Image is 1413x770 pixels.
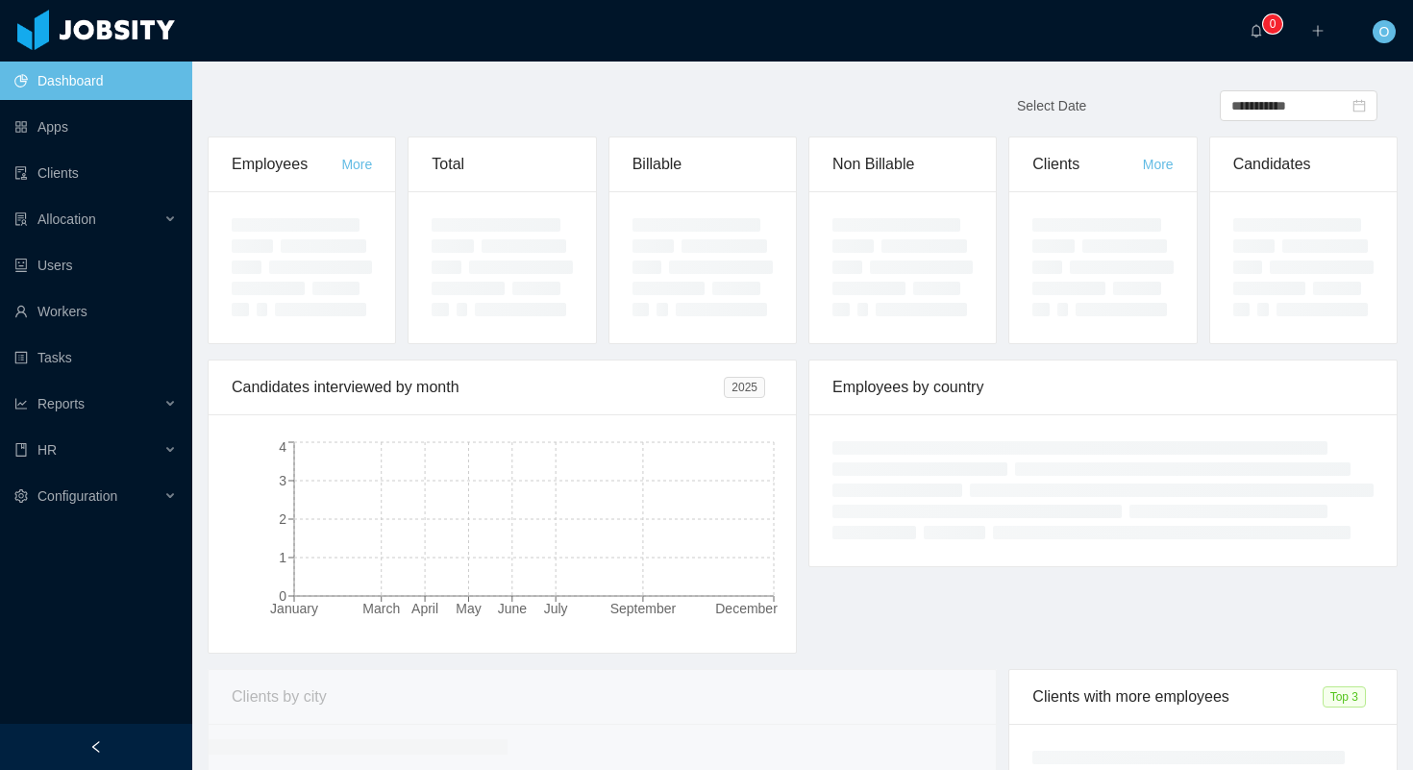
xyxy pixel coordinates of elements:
[456,601,481,616] tspan: May
[1017,98,1086,113] span: Select Date
[498,601,528,616] tspan: June
[1143,157,1174,172] a: More
[14,212,28,226] i: icon: solution
[14,443,28,457] i: icon: book
[37,442,57,458] span: HR
[715,601,778,616] tspan: December
[832,360,1374,414] div: Employees by country
[37,396,85,411] span: Reports
[432,137,572,191] div: Total
[1032,137,1142,191] div: Clients
[14,397,28,410] i: icon: line-chart
[279,550,286,565] tspan: 1
[279,473,286,488] tspan: 3
[411,601,438,616] tspan: April
[14,489,28,503] i: icon: setting
[341,157,372,172] a: More
[724,377,765,398] span: 2025
[1032,670,1322,724] div: Clients with more employees
[14,246,177,285] a: icon: robotUsers
[1323,686,1366,708] span: Top 3
[279,439,286,455] tspan: 4
[1311,24,1325,37] i: icon: plus
[14,108,177,146] a: icon: appstoreApps
[1263,14,1282,34] sup: 0
[1250,24,1263,37] i: icon: bell
[14,292,177,331] a: icon: userWorkers
[232,137,341,191] div: Employees
[279,588,286,604] tspan: 0
[279,511,286,527] tspan: 2
[37,211,96,227] span: Allocation
[610,601,677,616] tspan: September
[832,137,973,191] div: Non Billable
[1379,20,1390,43] span: O
[37,488,117,504] span: Configuration
[362,601,400,616] tspan: March
[544,601,568,616] tspan: July
[632,137,773,191] div: Billable
[1352,99,1366,112] i: icon: calendar
[14,154,177,192] a: icon: auditClients
[1233,137,1374,191] div: Candidates
[232,360,724,414] div: Candidates interviewed by month
[14,62,177,100] a: icon: pie-chartDashboard
[14,338,177,377] a: icon: profileTasks
[270,601,318,616] tspan: January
